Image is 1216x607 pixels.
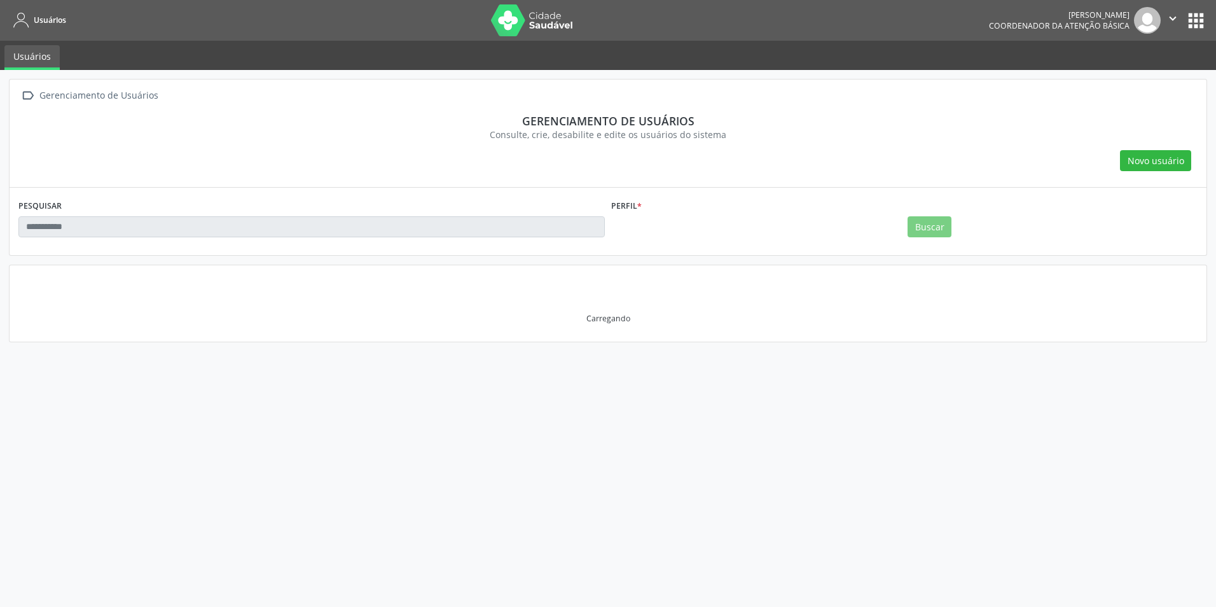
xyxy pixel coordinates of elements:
button: Novo usuário [1120,150,1191,172]
i:  [1166,11,1180,25]
div: Gerenciamento de Usuários [37,87,160,105]
div: [PERSON_NAME] [989,10,1130,20]
div: Carregando [586,313,630,324]
button:  [1161,7,1185,34]
button: apps [1185,10,1207,32]
label: Perfil [611,197,642,216]
a: Usuários [4,45,60,70]
span: Novo usuário [1128,154,1184,167]
a: Usuários [9,10,66,31]
label: PESQUISAR [18,197,62,216]
button: Buscar [908,216,951,238]
span: Coordenador da Atenção Básica [989,20,1130,31]
div: Gerenciamento de usuários [27,114,1189,128]
span: Usuários [34,15,66,25]
img: img [1134,7,1161,34]
i:  [18,87,37,105]
div: Consulte, crie, desabilite e edite os usuários do sistema [27,128,1189,141]
a:  Gerenciamento de Usuários [18,87,160,105]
